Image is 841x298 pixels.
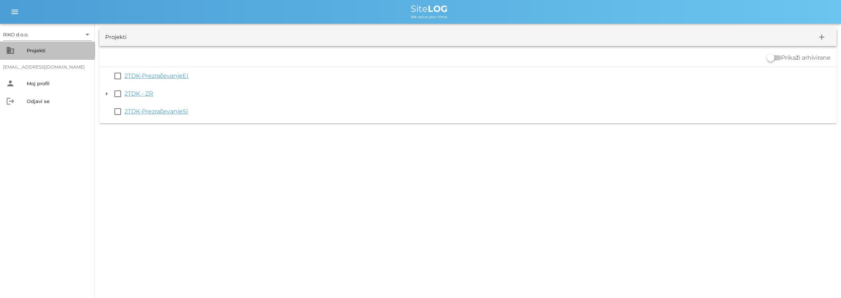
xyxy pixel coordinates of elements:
[781,54,831,62] label: Prikaži arhivirane
[411,3,448,14] span: Site
[735,218,841,298] div: Pripomoček za klepet
[6,79,15,88] i: person
[27,98,89,104] div: Odjavi se
[3,29,92,40] div: RIKO d.o.o.
[113,72,122,80] button: check_box_outline_blank
[102,89,111,98] button: arrow_drop_down
[27,47,89,53] div: Projekti
[124,90,153,97] a: 2TDK - ZR
[411,14,448,19] span: We value your time.
[113,107,122,116] button: check_box_outline_blank
[6,46,15,55] i: business
[6,97,15,106] i: logout
[735,218,841,298] iframe: Chat Widget
[124,108,188,115] a: 2TDK-PrezračevanjeSI
[113,89,122,98] button: check_box_outline_blank
[10,7,19,16] i: menu
[817,33,826,42] i: add
[124,72,188,79] a: 2TDK-PrezračevanjeEI
[428,3,448,14] b: LOG
[83,30,92,39] i: arrow_drop_down
[27,80,89,86] div: Moj profil
[3,31,29,38] div: RIKO d.o.o.
[105,33,127,42] div: Projekti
